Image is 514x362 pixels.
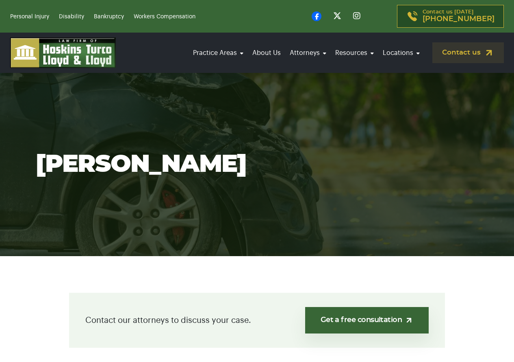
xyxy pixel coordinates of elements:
img: arrow-up-right-light.svg [405,316,413,325]
img: logo [10,37,116,68]
a: Contact us [432,42,504,63]
a: Personal Injury [10,14,49,20]
a: Locations [380,42,422,64]
a: Attorneys [287,42,329,64]
div: Contact our attorneys to discuss your case. [69,293,445,348]
a: Resources [333,42,376,64]
a: Get a free consultation [305,307,429,333]
p: Contact us [DATE] [423,9,494,23]
a: About Us [250,42,283,64]
a: Practice Areas [191,42,246,64]
h1: [PERSON_NAME] [36,150,479,179]
a: Disability [59,14,84,20]
a: Bankruptcy [94,14,124,20]
a: Contact us [DATE][PHONE_NUMBER] [397,5,504,28]
a: Workers Compensation [134,14,195,20]
span: [PHONE_NUMBER] [423,15,494,23]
